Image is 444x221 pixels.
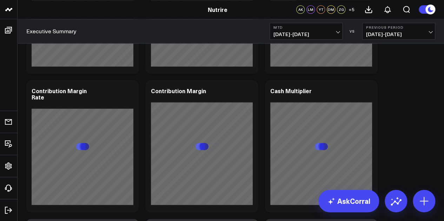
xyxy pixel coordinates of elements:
a: AskCorral [318,190,379,212]
div: AK [296,5,305,14]
b: MTD [273,25,339,29]
button: MTD[DATE]-[DATE] [270,23,343,40]
span: [DATE] - [DATE] [366,32,431,37]
b: Previous Period [366,25,431,29]
div: ZG [337,5,345,14]
a: Executive Summary [26,27,77,35]
div: LM [306,5,315,14]
a: Nutrire [208,6,227,13]
span: + 5 [349,7,354,12]
button: Previous Period[DATE]-[DATE] [362,23,435,40]
span: [DATE] - [DATE] [273,32,339,37]
div: Contribution Margin Rate [32,87,87,101]
div: Cash Multiplier [270,87,312,95]
div: DM [327,5,335,14]
div: YT [317,5,325,14]
button: +5 [347,5,356,14]
div: VS [346,29,359,33]
div: Contribution Margin [151,87,206,95]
